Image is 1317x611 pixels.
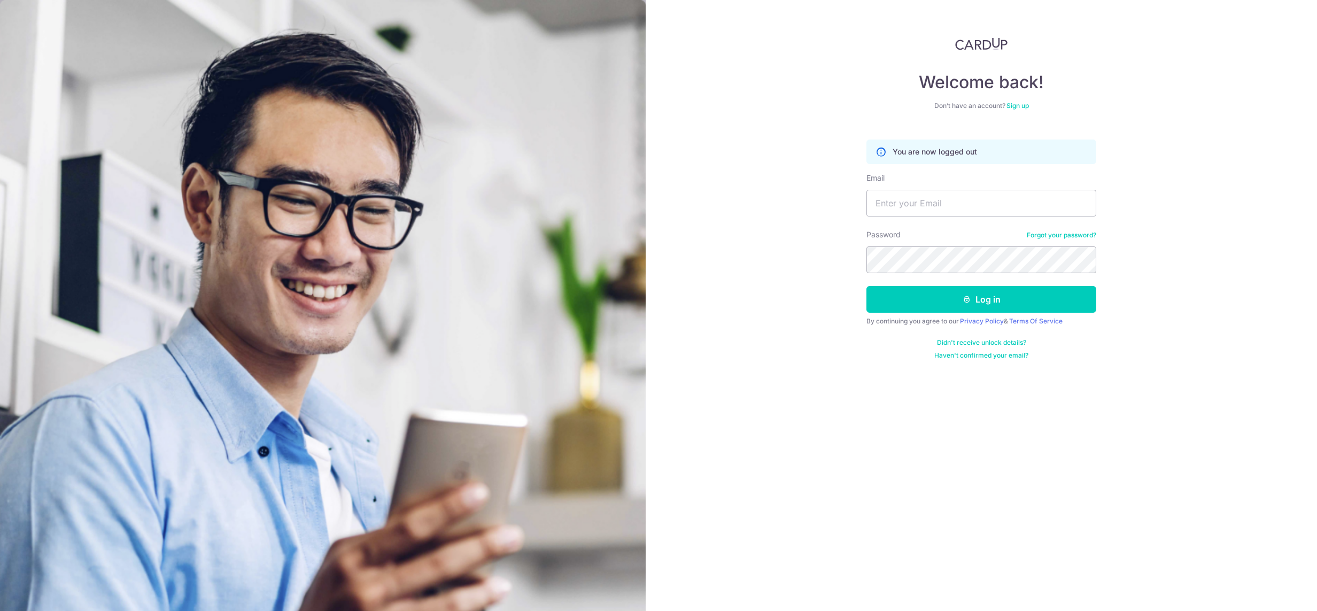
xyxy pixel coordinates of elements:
div: By continuing you agree to our & [866,317,1096,326]
a: Haven't confirmed your email? [934,351,1028,360]
div: Don’t have an account? [866,102,1096,110]
label: Email [866,173,885,183]
label: Password [866,229,901,240]
a: Didn't receive unlock details? [937,338,1026,347]
button: Log in [866,286,1096,313]
h4: Welcome back! [866,72,1096,93]
a: Forgot your password? [1027,231,1096,239]
a: Terms Of Service [1009,317,1063,325]
a: Sign up [1006,102,1029,110]
a: Privacy Policy [960,317,1004,325]
img: CardUp Logo [955,37,1008,50]
input: Enter your Email [866,190,1096,216]
p: You are now logged out [893,146,977,157]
